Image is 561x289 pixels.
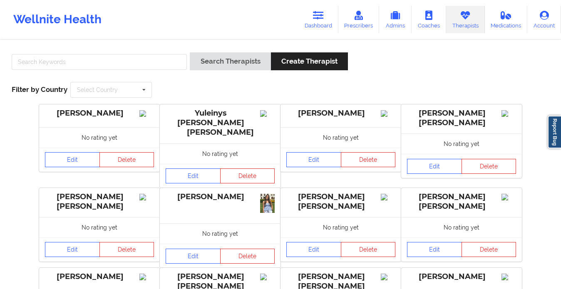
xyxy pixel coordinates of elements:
img: Image%2Fplaceholer-image.png [381,110,395,117]
img: Image%2Fplaceholer-image.png [501,274,516,280]
button: Delete [462,242,516,257]
div: No rating yet [160,223,280,244]
div: [PERSON_NAME] [PERSON_NAME] [407,192,516,211]
div: [PERSON_NAME] [PERSON_NAME] [407,109,516,128]
button: Delete [99,242,154,257]
a: Coaches [412,6,446,33]
button: Delete [220,249,275,264]
img: Image%2Fplaceholer-image.png [139,274,154,280]
div: [PERSON_NAME] [PERSON_NAME] [286,192,395,211]
img: Image%2Fplaceholer-image.png [501,194,516,200]
button: Create Therapist [271,52,348,70]
a: Prescribers [338,6,380,33]
button: Delete [220,168,275,183]
div: [PERSON_NAME] [45,272,154,282]
a: Dashboard [298,6,338,33]
div: Yuleinys [PERSON_NAME] [PERSON_NAME] [166,109,275,137]
button: Search Therapists [190,52,271,70]
div: No rating yet [160,143,280,164]
img: Image%2Fplaceholer-image.png [501,110,516,117]
input: Search Keywords [12,54,187,70]
img: Image%2Fplaceholer-image.png [381,194,395,200]
div: No rating yet [280,127,401,148]
img: Image%2Fplaceholer-image.png [139,194,154,200]
a: Edit [45,242,100,257]
a: Edit [407,159,462,174]
div: No rating yet [280,217,401,237]
img: Image%2Fplaceholer-image.png [381,274,395,280]
a: Edit [286,152,341,167]
button: Delete [99,152,154,167]
div: [PERSON_NAME] [45,109,154,118]
a: Edit [407,242,462,257]
a: Edit [166,249,221,264]
div: No rating yet [39,217,160,237]
button: Delete [341,242,396,257]
button: Delete [341,152,396,167]
a: Therapists [446,6,485,33]
a: Report Bug [548,116,561,148]
div: No rating yet [401,133,522,154]
span: Filter by Country [12,85,67,94]
a: Edit [166,168,221,183]
img: Image%2Fplaceholer-image.png [260,110,275,117]
img: Image%2Fplaceholer-image.png [260,274,275,280]
div: No rating yet [401,217,522,237]
div: [PERSON_NAME] [166,192,275,202]
a: Edit [286,242,341,257]
a: Account [527,6,561,33]
a: Admins [379,6,412,33]
div: [PERSON_NAME] [286,109,395,118]
div: [PERSON_NAME] [407,272,516,282]
div: No rating yet [39,127,160,148]
img: 5c94454f-cca0-4a18-9447-b2fb7211e191_99add966-1729-426c-8f70-a8fe1a2f2cebIMG_6286.jpeg [260,194,275,213]
div: Select Country [77,87,118,93]
div: [PERSON_NAME] [PERSON_NAME] [45,192,154,211]
button: Delete [462,159,516,174]
img: Image%2Fplaceholer-image.png [139,110,154,117]
a: Medications [485,6,528,33]
a: Edit [45,152,100,167]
